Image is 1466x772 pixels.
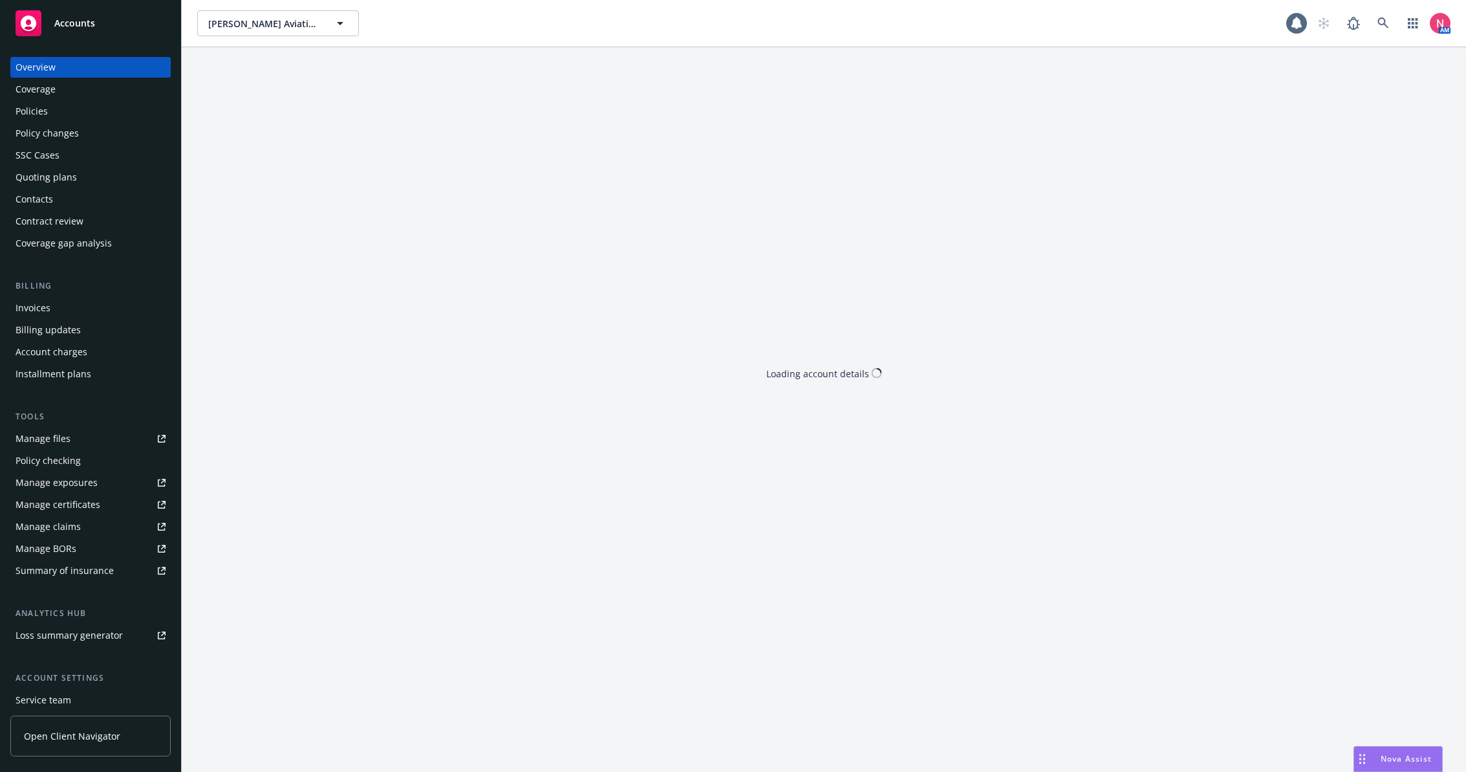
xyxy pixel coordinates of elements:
[1381,753,1432,764] span: Nova Assist
[10,167,171,188] a: Quoting plans
[16,320,81,340] div: Billing updates
[10,320,171,340] a: Billing updates
[16,101,48,122] div: Policies
[16,298,50,318] div: Invoices
[10,690,171,711] a: Service team
[16,57,56,78] div: Overview
[16,123,79,144] div: Policy changes
[10,494,171,515] a: Manage certificates
[16,342,87,362] div: Account charges
[10,189,171,210] a: Contacts
[10,672,171,685] div: Account settings
[16,690,71,711] div: Service team
[54,18,95,28] span: Accounts
[24,729,120,743] span: Open Client Navigator
[16,450,81,471] div: Policy checking
[197,10,359,36] button: [PERSON_NAME] Aviation, Inc. dba [GEOGRAPHIC_DATA]; Loyds Aircraft Maintenance, Inc.
[10,79,171,100] a: Coverage
[10,472,171,493] a: Manage exposures
[1311,10,1337,36] a: Start snowing
[16,625,123,646] div: Loss summary generator
[10,410,171,423] div: Tools
[16,167,77,188] div: Quoting plans
[16,516,81,537] div: Manage claims
[10,428,171,449] a: Manage files
[10,57,171,78] a: Overview
[16,494,100,515] div: Manage certificates
[10,342,171,362] a: Account charges
[10,364,171,384] a: Installment plans
[16,211,83,232] div: Contract review
[10,625,171,646] a: Loss summary generator
[16,145,59,166] div: SSC Cases
[208,17,320,30] span: [PERSON_NAME] Aviation, Inc. dba [GEOGRAPHIC_DATA]; Loyds Aircraft Maintenance, Inc.
[10,298,171,318] a: Invoices
[16,472,98,493] div: Manage exposures
[1341,10,1366,36] a: Report a Bug
[10,450,171,471] a: Policy checking
[16,79,56,100] div: Coverage
[10,5,171,41] a: Accounts
[16,560,114,581] div: Summary of insurance
[1430,13,1450,34] img: photo
[16,364,91,384] div: Installment plans
[1354,747,1370,771] div: Drag to move
[16,538,76,559] div: Manage BORs
[10,560,171,581] a: Summary of insurance
[10,145,171,166] a: SSC Cases
[10,211,171,232] a: Contract review
[16,428,70,449] div: Manage files
[10,123,171,144] a: Policy changes
[1353,746,1443,772] button: Nova Assist
[1400,10,1426,36] a: Switch app
[10,538,171,559] a: Manage BORs
[16,189,53,210] div: Contacts
[16,233,112,254] div: Coverage gap analysis
[1370,10,1396,36] a: Search
[10,280,171,292] div: Billing
[10,101,171,122] a: Policies
[10,607,171,620] div: Analytics hub
[10,233,171,254] a: Coverage gap analysis
[766,366,869,380] div: Loading account details
[10,516,171,537] a: Manage claims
